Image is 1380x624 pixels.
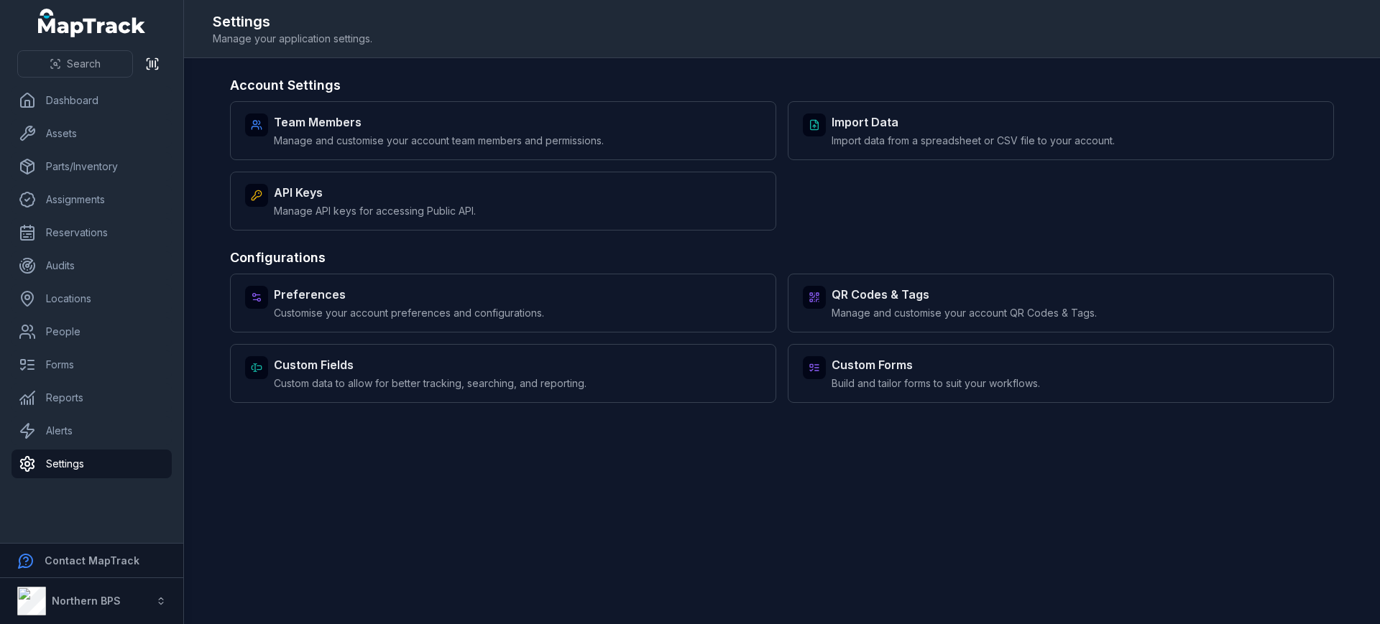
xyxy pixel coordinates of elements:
[11,185,172,214] a: Assignments
[52,595,121,607] strong: Northern BPS
[788,101,1334,160] a: Import DataImport data from a spreadsheet or CSV file to your account.
[11,416,172,445] a: Alerts
[274,376,586,391] span: Custom data to allow for better tracking, searching, and reporting.
[67,57,101,71] span: Search
[45,554,139,567] strong: Contact MapTrack
[832,376,1040,391] span: Build and tailor forms to suit your workflows.
[832,113,1115,131] strong: Import Data
[230,172,776,230] a: API KeysManage API keys for accessing Public API.
[788,274,1334,332] a: QR Codes & TagsManage and customise your account QR Codes & Tags.
[11,119,172,148] a: Assets
[11,218,172,247] a: Reservations
[38,9,146,37] a: MapTrack
[832,286,1097,303] strong: QR Codes & Tags
[11,383,172,412] a: Reports
[274,134,604,148] span: Manage and customise your account team members and permissions.
[11,152,172,181] a: Parts/Inventory
[11,284,172,313] a: Locations
[230,75,1334,96] h3: Account Settings
[17,50,133,78] button: Search
[213,32,372,46] span: Manage your application settings.
[11,350,172,379] a: Forms
[832,356,1040,373] strong: Custom Forms
[11,317,172,346] a: People
[11,251,172,280] a: Audits
[213,11,372,32] h2: Settings
[11,86,172,115] a: Dashboard
[274,306,544,320] span: Customise your account preferences and configurations.
[274,204,476,218] span: Manage API keys for accessing Public API.
[274,286,544,303] strong: Preferences
[274,184,476,201] strong: API Keys
[11,450,172,478] a: Settings
[230,274,776,332] a: PreferencesCustomise your account preferences and configurations.
[230,344,776,403] a: Custom FieldsCustom data to allow for better tracking, searching, and reporting.
[788,344,1334,403] a: Custom FormsBuild and tailor forms to suit your workflows.
[832,306,1097,320] span: Manage and customise your account QR Codes & Tags.
[274,356,586,373] strong: Custom Fields
[832,134,1115,148] span: Import data from a spreadsheet or CSV file to your account.
[274,113,604,131] strong: Team Members
[230,248,1334,268] h3: Configurations
[230,101,776,160] a: Team MembersManage and customise your account team members and permissions.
